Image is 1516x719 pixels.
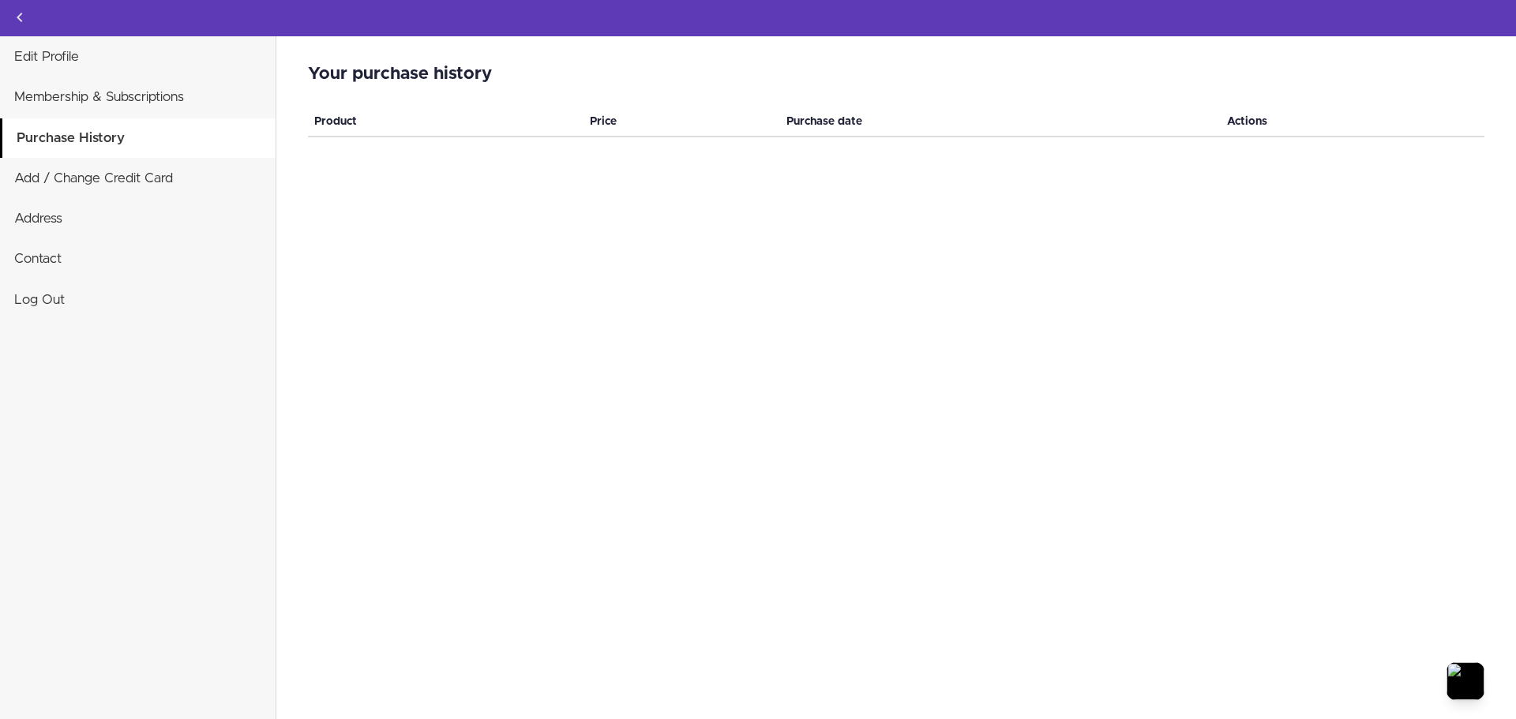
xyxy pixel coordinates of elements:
th: Actions [1221,107,1484,137]
h2: Your purchase history [308,65,1484,84]
th: Product [308,107,584,137]
a: Purchase History [2,118,276,158]
th: Price [584,107,780,137]
th: Purchase date [780,107,1221,137]
svg: Back to courses [10,8,29,27]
